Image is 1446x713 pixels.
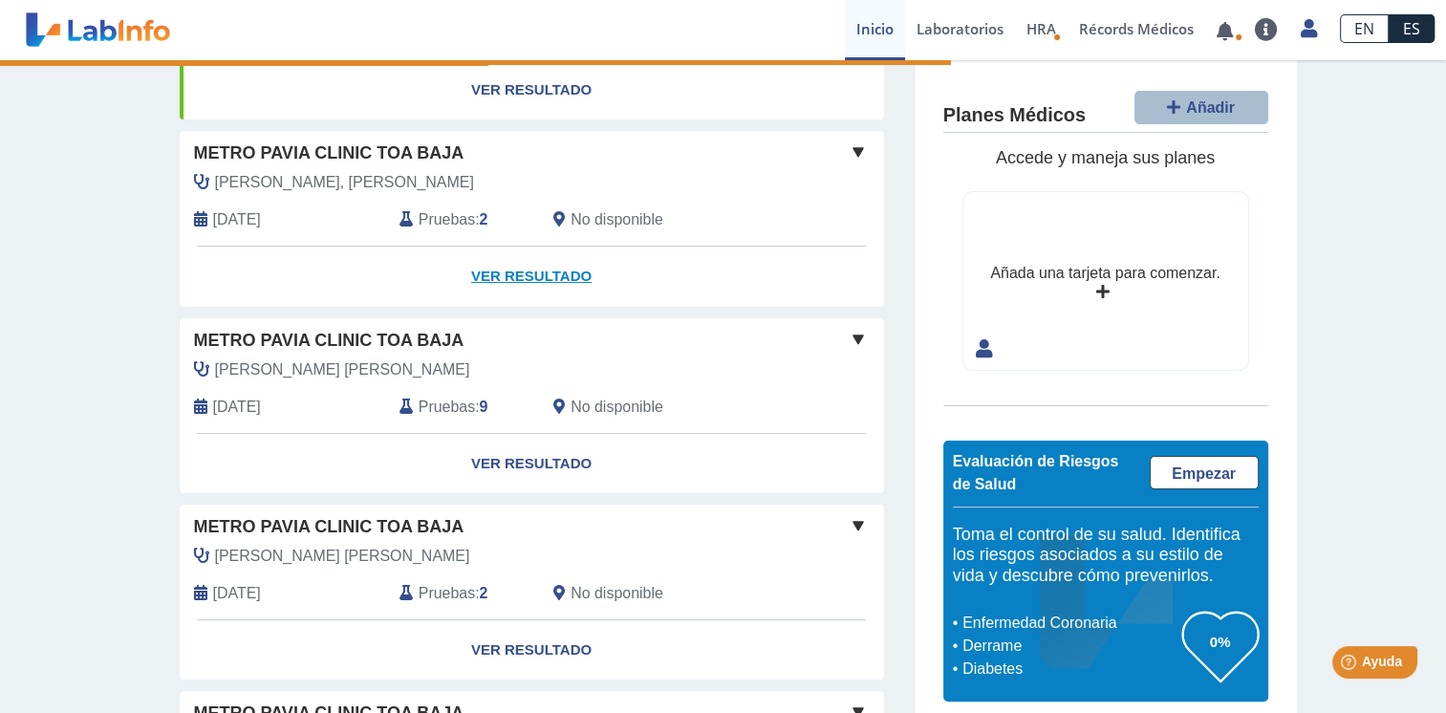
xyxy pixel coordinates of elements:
span: Lugo Lopez, Zahira [215,545,470,568]
li: Enfermedad Coronaria [958,612,1182,635]
span: Pruebas [419,208,475,231]
a: EN [1340,14,1389,43]
span: Metro Pavia Clinic Toa Baja [194,514,464,540]
iframe: Help widget launcher [1276,638,1425,692]
span: 2024-07-16 [213,582,261,605]
div: Añada una tarjeta para comenzar. [990,262,1219,285]
div: : [385,582,539,605]
h4: Planes Médicos [943,104,1086,127]
span: HRA [1026,19,1056,38]
a: Empezar [1150,456,1259,489]
b: 2 [480,585,488,601]
a: Ver Resultado [180,620,884,681]
span: No disponible [571,208,663,231]
li: Diabetes [958,658,1182,681]
span: No disponible [571,582,663,605]
a: Ver Resultado [180,60,884,120]
h3: 0% [1182,630,1259,654]
button: Añadir [1134,91,1268,124]
span: Metro Pavia Clinic Toa Baja [194,328,464,354]
a: ES [1389,14,1435,43]
span: Metro Pavia Clinic Toa Baja [194,140,464,166]
span: Pruebas [419,396,475,419]
span: Evaluación de Riesgos de Salud [953,453,1119,492]
span: 2025-08-14 [213,396,261,419]
span: 2025-10-10 [213,208,261,231]
a: Ver Resultado [180,247,884,307]
span: Rosado Paso, Christian [215,171,474,194]
span: Pruebas [419,582,475,605]
span: No disponible [571,396,663,419]
div: : [385,208,539,231]
b: 2 [480,211,488,227]
a: Ver Resultado [180,434,884,494]
span: Accede y maneja sus planes [996,148,1215,167]
li: Derrame [958,635,1182,658]
span: Añadir [1186,99,1235,116]
span: Empezar [1172,465,1236,482]
h5: Toma el control de su salud. Identifica los riesgos asociados a su estilo de vida y descubre cómo... [953,525,1259,587]
b: 9 [480,399,488,415]
span: Ramirez Gonzalez, Antonio [215,358,470,381]
div: : [385,396,539,419]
